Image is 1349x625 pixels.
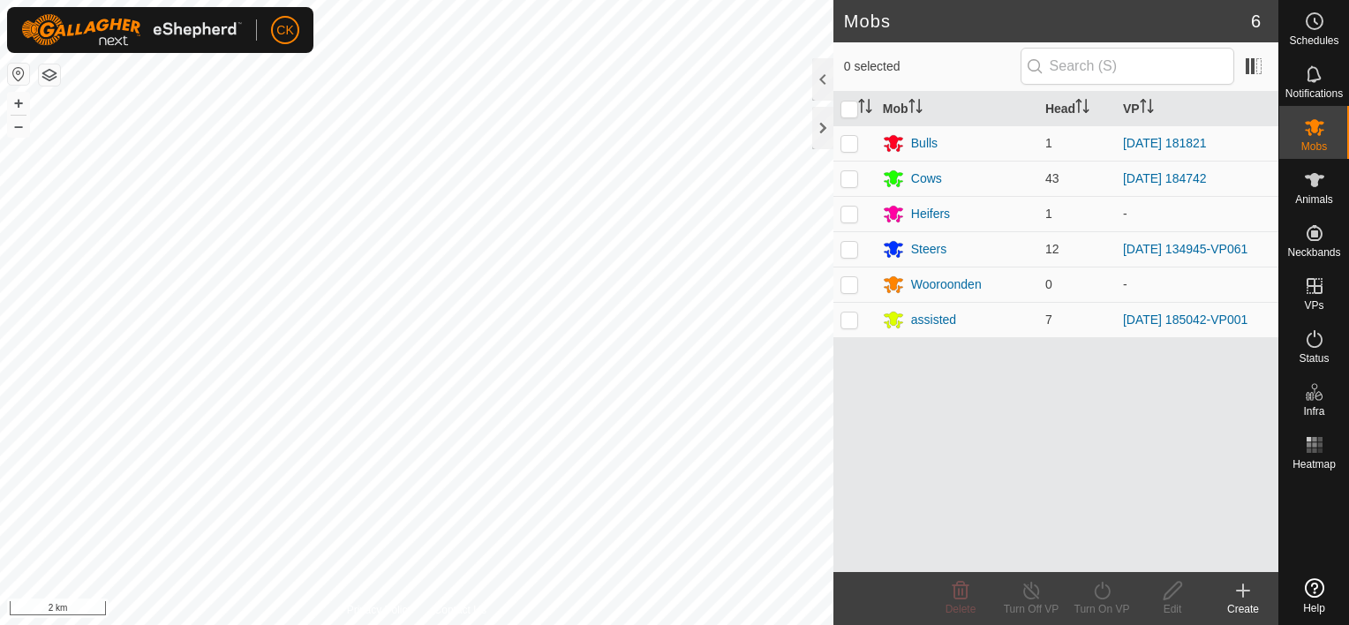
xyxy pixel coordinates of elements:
[1289,35,1338,46] span: Schedules
[1251,8,1261,34] span: 6
[1287,247,1340,258] span: Neckbands
[434,602,486,618] a: Contact Us
[347,602,413,618] a: Privacy Policy
[1292,459,1336,470] span: Heatmap
[1140,102,1154,116] p-sorticon: Activate to sort
[908,102,923,116] p-sorticon: Activate to sort
[844,11,1251,32] h2: Mobs
[8,116,29,137] button: –
[996,601,1066,617] div: Turn Off VP
[911,205,950,223] div: Heifers
[1299,353,1329,364] span: Status
[8,64,29,85] button: Reset Map
[1116,196,1278,231] td: -
[911,240,946,259] div: Steers
[876,92,1038,126] th: Mob
[1123,312,1247,327] a: [DATE] 185042-VP001
[1045,277,1052,291] span: 0
[1301,141,1327,152] span: Mobs
[1279,571,1349,621] a: Help
[1066,601,1137,617] div: Turn On VP
[946,603,976,615] span: Delete
[858,102,872,116] p-sorticon: Activate to sort
[8,93,29,114] button: +
[39,64,60,86] button: Map Layers
[911,134,938,153] div: Bulls
[1045,312,1052,327] span: 7
[1295,194,1333,205] span: Animals
[1285,88,1343,99] span: Notifications
[1123,171,1207,185] a: [DATE] 184742
[911,169,942,188] div: Cows
[1045,242,1059,256] span: 12
[1208,601,1278,617] div: Create
[911,311,956,329] div: assisted
[911,275,982,294] div: Wooroonden
[1123,242,1247,256] a: [DATE] 134945-VP061
[844,57,1021,76] span: 0 selected
[1045,136,1052,150] span: 1
[1123,136,1207,150] a: [DATE] 181821
[1304,300,1323,311] span: VPs
[1045,171,1059,185] span: 43
[1116,267,1278,302] td: -
[1075,102,1089,116] p-sorticon: Activate to sort
[276,21,293,40] span: CK
[1021,48,1234,85] input: Search (S)
[1303,603,1325,614] span: Help
[1137,601,1208,617] div: Edit
[1303,406,1324,417] span: Infra
[21,14,242,46] img: Gallagher Logo
[1116,92,1278,126] th: VP
[1038,92,1116,126] th: Head
[1045,207,1052,221] span: 1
